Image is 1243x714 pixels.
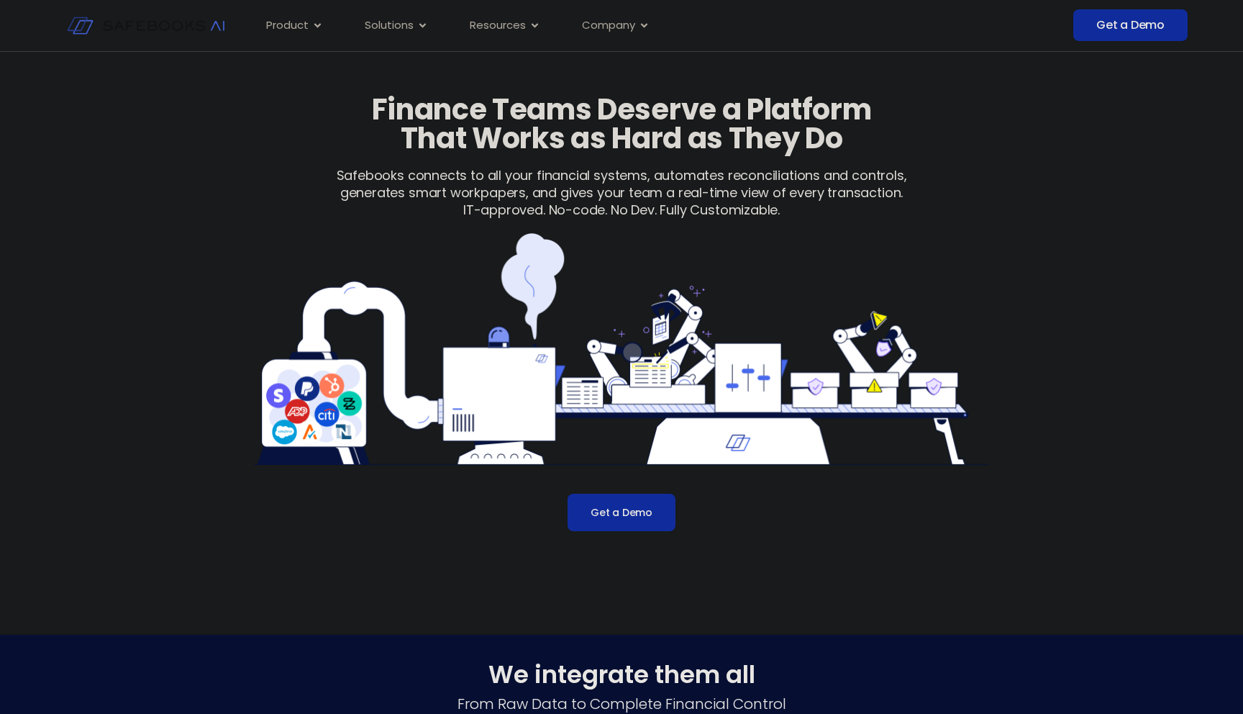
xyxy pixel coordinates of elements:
span: Company [582,17,635,34]
span: Product [266,17,309,34]
p: IT-approved. No-code. No Dev. Fully Customizable. [311,202,932,219]
span: Get a Demo [1096,18,1165,32]
img: Product 1 [254,233,989,465]
span: Get a Demo [591,505,652,520]
div: Menu Toggle [255,12,929,40]
nav: Menu [255,12,929,40]
span: Solutions [365,17,414,34]
span: Resources [470,17,526,34]
h3: Finance Teams Deserve a Platform That Works as Hard as They Do [344,95,899,153]
p: Safebooks connects to all your financial systems, automates reconciliations and controls, generat... [311,167,932,202]
a: Get a Demo [568,494,675,531]
a: Get a Demo [1073,9,1188,41]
